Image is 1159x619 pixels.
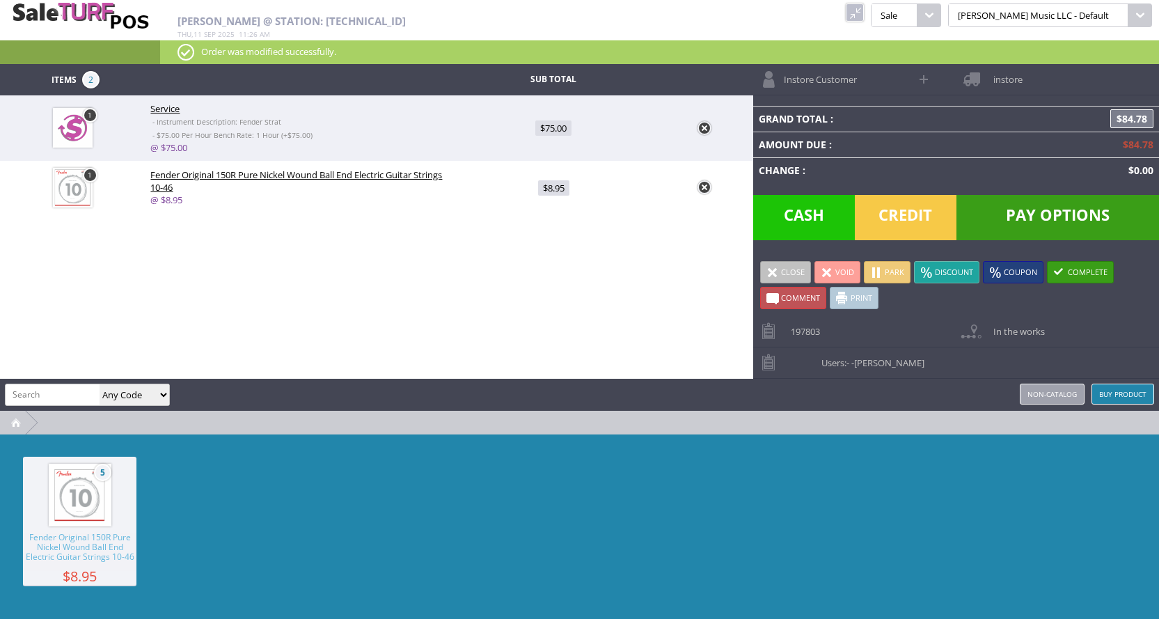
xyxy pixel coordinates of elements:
[1117,138,1153,151] span: $84.78
[178,15,757,27] h2: [PERSON_NAME] @ Station: [TECHNICAL_ID]
[152,130,313,140] small: - $75.00 Per Hour Bench Rate: 1 Hour (+$75.00)
[753,195,855,240] span: Cash
[83,168,97,182] a: 1
[83,108,97,123] a: 1
[23,533,136,571] span: Fender Original 150R Pure Nickel Wound Ball End Electric Guitar Strings 10-46
[986,316,1045,338] span: In the works
[1110,109,1153,128] span: $84.78
[94,464,111,481] span: 5
[871,3,917,27] span: Sale
[814,261,860,283] a: Void
[1123,164,1153,177] span: $0.00
[218,29,235,39] span: 2025
[846,356,849,369] span: -
[152,117,281,127] small: - Instrument Description: Fender Strat
[948,3,1128,27] span: [PERSON_NAME] Music LLC - Default
[855,195,956,240] span: Credit
[1091,384,1154,405] a: Buy Product
[914,261,979,283] a: Discount
[150,141,187,154] a: @ $75.00
[983,261,1043,283] a: Coupon
[753,106,995,132] td: Grand Total :
[830,287,878,309] a: Print
[1047,261,1114,283] a: Complete
[194,29,202,39] span: 11
[760,261,811,283] a: Close
[535,120,571,136] span: $75.00
[249,29,258,39] span: 26
[784,316,820,338] span: 197803
[781,292,820,303] span: Comment
[1020,384,1085,405] a: Non-catalog
[814,347,924,369] span: Users:
[239,29,247,39] span: 11
[777,64,857,86] span: Instore Customer
[150,194,182,206] a: @ $8.95
[52,71,77,86] span: Items
[753,157,995,183] td: Change :
[851,356,924,369] span: -[PERSON_NAME]
[178,44,1142,59] p: Order was modified successfully.
[178,29,270,39] span: , :
[204,29,216,39] span: Sep
[150,102,180,115] span: Service
[150,169,442,194] span: Fender Original 150R Pure Nickel Wound Ball End Electric Guitar Strings 10-46
[753,132,995,157] td: Amount Due :
[82,71,100,88] span: 2
[23,571,136,581] span: $8.95
[986,64,1023,86] span: instore
[452,71,655,88] td: Sub Total
[260,29,270,39] span: am
[956,195,1159,240] span: Pay Options
[864,261,910,283] a: Park
[178,29,191,39] span: Thu
[6,384,100,405] input: Search
[538,180,569,196] span: $8.95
